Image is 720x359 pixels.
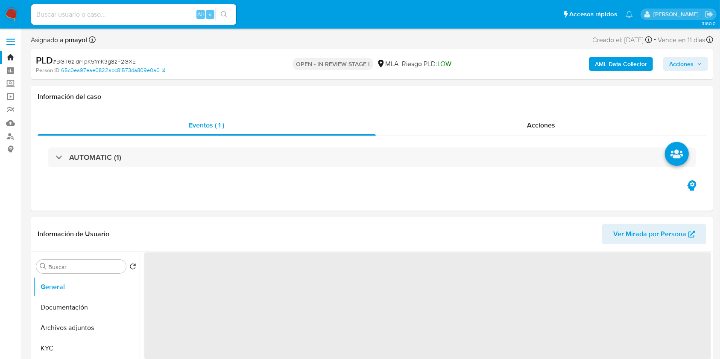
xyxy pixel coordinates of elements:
[293,58,373,70] p: OPEN - IN REVIEW STAGE I
[663,57,708,71] button: Acciones
[36,67,59,74] b: Person ID
[653,10,702,18] p: patricia.mayol@mercadolibre.com
[654,34,656,46] span: -
[53,57,136,66] span: # BGT6zldr4pK5fmK3g8zF2GXE
[527,120,555,130] span: Acciones
[129,263,136,272] button: Volver al orden por defecto
[63,35,87,45] b: pmayol
[48,263,123,271] input: Buscar
[38,230,109,238] h1: Información de Usuario
[592,34,652,46] div: Creado el: [DATE]
[595,57,647,71] b: AML Data Collector
[69,153,121,162] h3: AUTOMATIC (1)
[197,10,204,18] span: Alt
[33,277,140,297] button: General
[33,297,140,318] button: Documentación
[602,224,706,244] button: Ver Mirada por Persona
[31,9,236,20] input: Buscar usuario o caso...
[144,252,711,359] span: ‌
[658,35,705,45] span: Vence en 11 días
[33,338,140,359] button: KYC
[33,318,140,338] button: Archivos adjuntos
[209,10,211,18] span: s
[402,59,451,69] span: Riesgo PLD:
[377,59,398,69] div: MLA
[669,57,694,71] span: Acciones
[189,120,224,130] span: Eventos ( 1 )
[569,10,617,19] span: Accesos rápidos
[61,67,165,74] a: 65c0ea97eae0822abc81573da809e0a0
[215,9,233,20] button: search-icon
[36,53,53,67] b: PLD
[48,148,696,167] div: AUTOMATIC (1)
[589,57,653,71] button: AML Data Collector
[40,263,47,270] button: Buscar
[705,10,714,19] a: Salir
[437,59,451,69] span: LOW
[626,11,633,18] a: Notificaciones
[31,35,87,45] span: Asignado a
[613,224,686,244] span: Ver Mirada por Persona
[38,93,706,101] h1: Información del caso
